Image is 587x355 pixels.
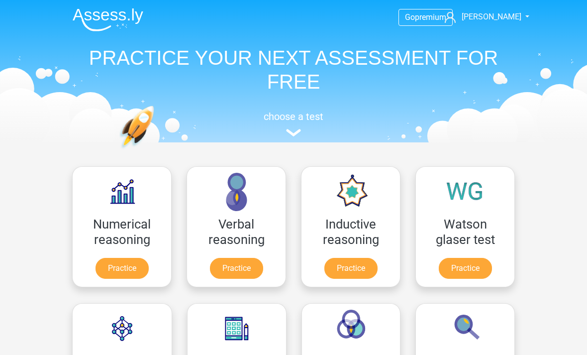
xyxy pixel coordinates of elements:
a: Practice [96,258,149,279]
img: practice [119,106,193,196]
span: Go [405,12,415,22]
a: Gopremium [399,10,452,24]
a: Practice [439,258,492,279]
span: premium [415,12,446,22]
h1: PRACTICE YOUR NEXT ASSESSMENT FOR FREE [65,46,522,94]
h5: choose a test [65,111,522,122]
a: Practice [210,258,263,279]
img: assessment [286,129,301,136]
a: choose a test [65,111,522,137]
span: [PERSON_NAME] [462,12,521,21]
img: Assessly [73,8,143,31]
a: Practice [324,258,378,279]
a: [PERSON_NAME] [441,11,522,23]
